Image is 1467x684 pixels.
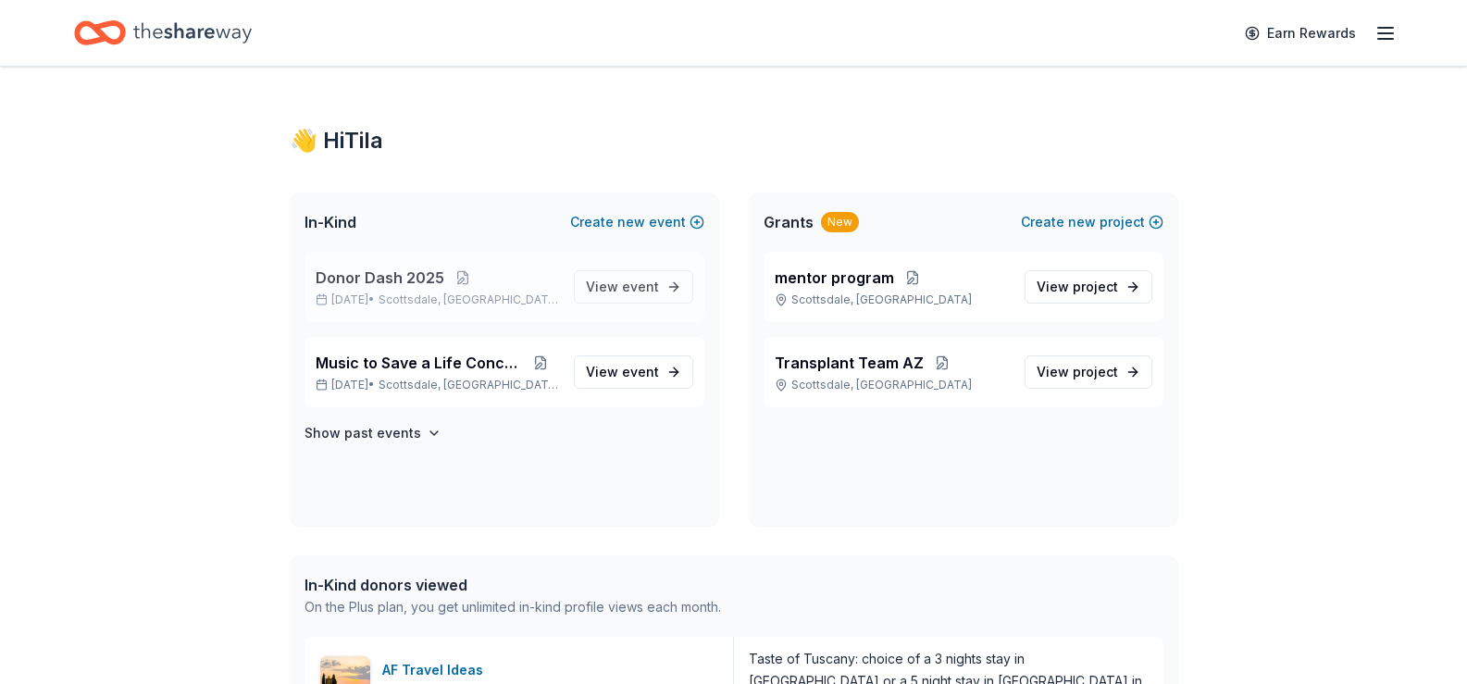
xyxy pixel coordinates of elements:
[821,212,859,232] div: New
[1025,355,1152,389] a: View project
[1073,279,1118,294] span: project
[316,352,523,374] span: Music to Save a Life Concert
[305,574,721,596] div: In-Kind donors viewed
[775,292,1010,307] p: Scottsdale, [GEOGRAPHIC_DATA]
[74,11,252,55] a: Home
[1068,211,1096,233] span: new
[316,267,444,289] span: Donor Dash 2025
[379,292,558,307] span: Scottsdale, [GEOGRAPHIC_DATA]
[775,267,894,289] span: mentor program
[316,292,559,307] p: [DATE] •
[1025,270,1152,304] a: View project
[1037,276,1118,298] span: View
[775,378,1010,392] p: Scottsdale, [GEOGRAPHIC_DATA]
[1021,211,1163,233] button: Createnewproject
[290,126,1178,155] div: 👋 Hi Tila
[1073,364,1118,379] span: project
[775,352,924,374] span: Transplant Team AZ
[617,211,645,233] span: new
[622,279,659,294] span: event
[382,659,491,681] div: AF Travel Ideas
[305,211,356,233] span: In-Kind
[764,211,814,233] span: Grants
[574,355,693,389] a: View event
[622,364,659,379] span: event
[316,378,559,392] p: [DATE] •
[574,270,693,304] a: View event
[305,422,421,444] h4: Show past events
[586,276,659,298] span: View
[570,211,704,233] button: Createnewevent
[1234,17,1367,50] a: Earn Rewards
[305,596,721,618] div: On the Plus plan, you get unlimited in-kind profile views each month.
[305,422,441,444] button: Show past events
[379,378,558,392] span: Scottsdale, [GEOGRAPHIC_DATA]
[1037,361,1118,383] span: View
[586,361,659,383] span: View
